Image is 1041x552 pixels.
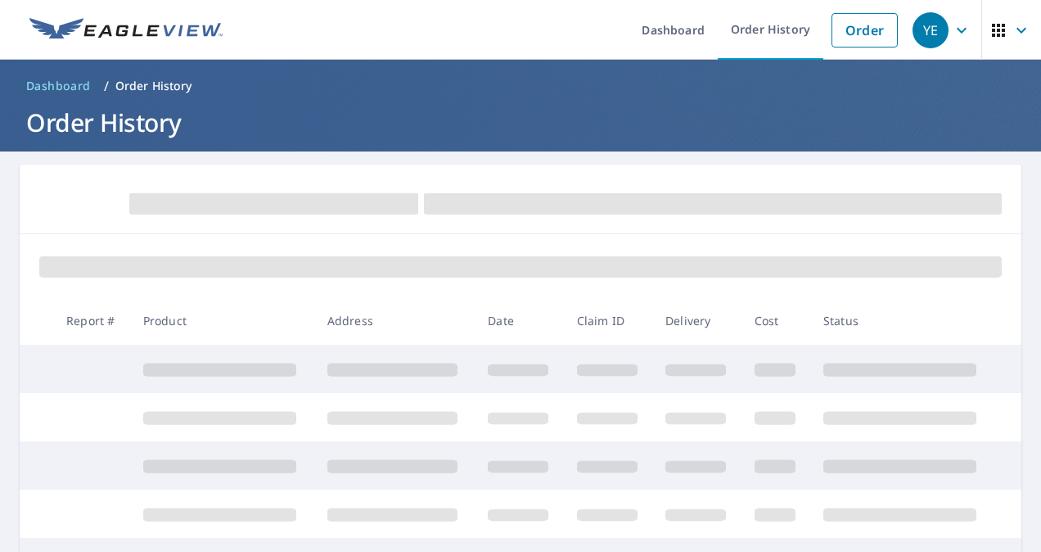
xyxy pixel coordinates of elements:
img: EV Logo [29,18,223,43]
nav: breadcrumb [20,73,1021,99]
th: Date [475,296,563,345]
li: / [104,76,109,96]
h1: Order History [20,106,1021,139]
th: Delivery [652,296,741,345]
th: Status [810,296,994,345]
th: Product [130,296,314,345]
span: Dashboard [26,78,91,94]
th: Claim ID [564,296,652,345]
a: Order [831,13,898,48]
div: YE [913,12,949,48]
th: Cost [741,296,810,345]
a: Dashboard [20,73,97,99]
th: Address [314,296,475,345]
th: Report # [53,296,130,345]
p: Order History [115,78,192,94]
